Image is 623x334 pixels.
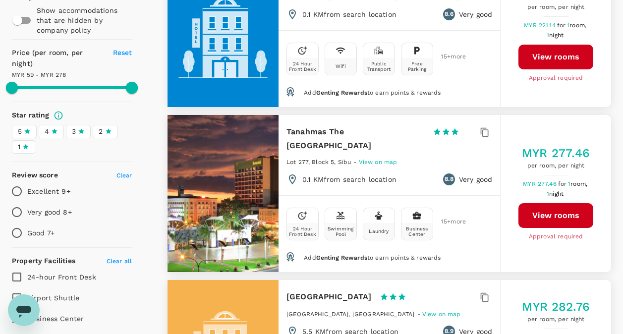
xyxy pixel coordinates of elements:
p: Good 7+ [27,228,55,238]
button: View rooms [518,203,593,228]
h6: [GEOGRAPHIC_DATA] [286,290,372,304]
div: Laundry [369,228,389,234]
span: 3 [72,126,76,137]
iframe: Button to launch messaging window [8,294,40,326]
button: View rooms [518,45,593,69]
p: 0.1 KM from search location [302,174,396,184]
span: 1 [568,180,589,187]
div: Free Parking [403,61,431,72]
span: 1 [18,142,20,152]
p: Excellent 9+ [27,186,70,196]
span: - [417,311,422,318]
span: Approval required [529,232,583,242]
span: Clear all [107,258,132,265]
h6: Review score [12,170,58,181]
svg: Star ratings are awarded to properties to represent the quality of services, facilities, and amen... [54,111,63,120]
span: Add to earn points & rewards [304,89,441,96]
span: Genting Rewards [316,254,367,261]
p: Very good 8+ [27,207,72,217]
span: night [549,32,564,39]
div: 24 Hour Front Desk [289,61,316,72]
span: 4 [45,126,49,137]
span: room, [569,22,586,29]
span: 2 [99,126,103,137]
span: View on map [422,311,461,318]
h6: Property Facilities [12,256,75,267]
span: MYR 277.46 [523,180,558,187]
span: MYR 221.14 [524,22,557,29]
p: Show accommodations that are hidden by company policy [37,5,132,35]
span: per room, per night [522,315,590,325]
span: night [549,190,564,197]
span: 15 + more [441,54,456,60]
div: Swimming Pool [327,226,354,237]
span: - [353,159,358,166]
a: View on map [422,310,461,318]
span: 24-hour Front Desk [27,273,96,281]
span: Add to earn points & rewards [304,254,441,261]
span: for [557,22,567,29]
p: 0.1 KM from search location [302,9,396,19]
span: per room, per night [522,161,590,171]
h6: Star rating [12,110,50,121]
span: Clear [116,172,132,179]
span: Approval required [529,73,583,83]
span: 5 [18,126,22,137]
span: room, [570,180,587,187]
span: per room, per night [524,2,588,12]
span: for [558,180,568,187]
h6: Tanahmas The [GEOGRAPHIC_DATA] [286,125,425,153]
span: Genting Rewards [316,89,367,96]
p: Very good [459,9,492,19]
span: Business Center [27,315,84,323]
div: Business Center [403,226,431,237]
div: Public Transport [365,61,393,72]
p: Very good [459,174,492,184]
span: 8.6 [445,9,453,19]
h5: MYR 282.76 [522,299,590,315]
span: View on map [359,159,397,166]
span: [GEOGRAPHIC_DATA], [GEOGRAPHIC_DATA] [286,311,414,318]
span: 1 [547,190,565,197]
span: 1 [567,22,588,29]
span: Reset [113,49,132,56]
span: 15 + more [441,219,456,225]
span: 8.8 [445,174,453,184]
h5: MYR 277.46 [522,145,590,161]
span: 1 [547,32,565,39]
div: 24 Hour Front Desk [289,226,316,237]
a: View on map [359,158,397,166]
span: Airport Shuttle [27,294,79,302]
h6: Price (per room, per night) [12,48,102,69]
div: Wifi [336,63,346,69]
span: MYR 59 - MYR 278 [12,71,66,78]
span: Lot 277, Block 5, Sibu [286,159,351,166]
